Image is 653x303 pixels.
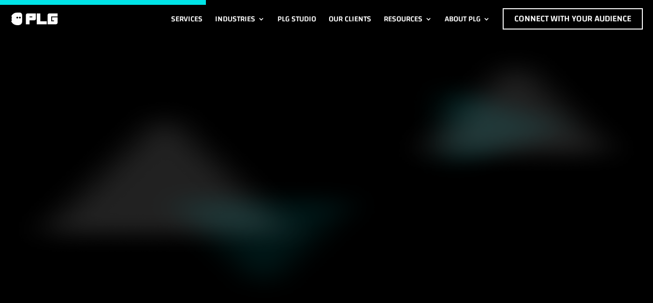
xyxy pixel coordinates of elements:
a: Services [171,8,203,30]
iframe: Chat Widget [605,257,653,303]
a: Industries [215,8,265,30]
a: Resources [384,8,432,30]
a: PLG Studio [277,8,316,30]
a: Our Clients [329,8,371,30]
a: Connect with Your Audience [503,8,643,30]
a: About PLG [445,8,490,30]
